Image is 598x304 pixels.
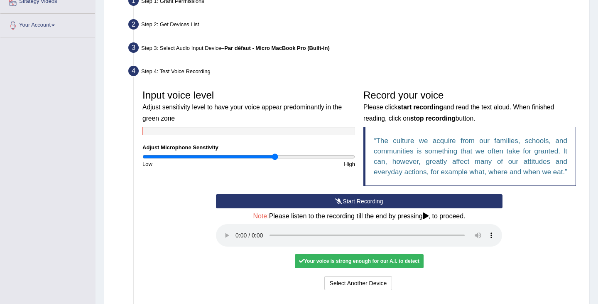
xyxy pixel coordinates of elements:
[410,115,456,122] b: stop recording
[142,90,355,123] h3: Input voice level
[249,160,359,168] div: High
[138,160,249,168] div: Low
[363,90,576,123] h3: Record your voice
[324,276,392,290] button: Select Another Device
[216,213,502,220] h4: Please listen to the recording till the end by pressing , to proceed.
[221,45,330,51] span: –
[142,104,342,121] small: Adjust sensitivity level to have your voice appear predominantly in the green zone
[253,213,269,220] span: Note:
[363,104,554,121] small: Please click and read the text aloud. When finished reading, click on button.
[374,137,567,176] q: The culture we acquire from our families, schools, and communities is something that we often tak...
[295,254,424,268] div: Your voice is strong enough for our A.I. to detect
[0,14,95,35] a: Your Account
[125,17,586,35] div: Step 2: Get Devices List
[224,45,330,51] b: Par défaut - Micro MacBook Pro (Built-in)
[125,63,586,82] div: Step 4: Test Voice Recording
[397,104,443,111] b: start recording
[125,40,586,58] div: Step 3: Select Audio Input Device
[142,143,218,151] label: Adjust Microphone Senstivity
[216,194,502,208] button: Start Recording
